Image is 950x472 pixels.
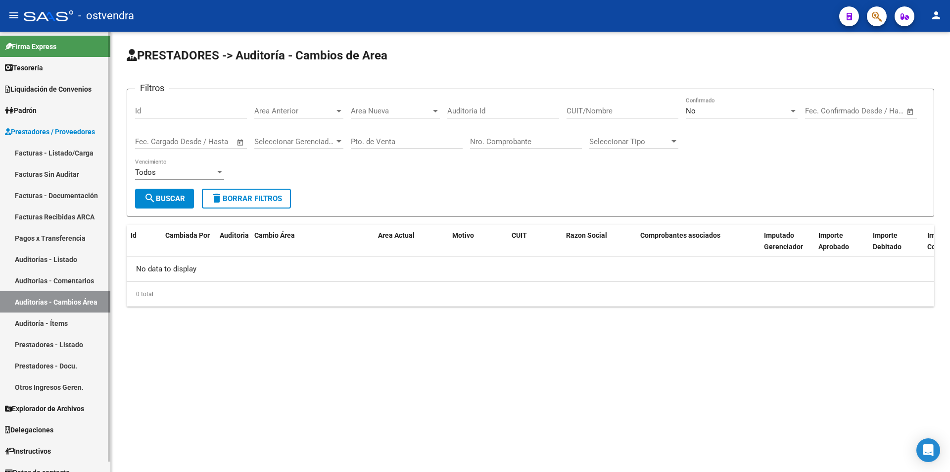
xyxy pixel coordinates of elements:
span: Buscar [144,194,185,203]
input: End date [846,106,894,115]
button: Borrar Filtros [202,189,291,209]
span: Comprobantes asociados [640,231,720,239]
span: Motivo [452,231,474,239]
span: Importe Debitado [873,231,902,251]
span: Cambiada Por [165,231,210,239]
span: Cambio Área [254,231,295,239]
div: 0 total [127,282,934,307]
span: Borrar Filtros [211,194,282,203]
datatable-header-cell: Imputado Gerenciador [760,225,814,268]
mat-icon: search [144,192,156,204]
datatable-header-cell: Area Actual [374,225,448,268]
mat-icon: person [930,9,942,21]
h3: Filtros [135,81,169,95]
span: Imputado Gerenciador [764,231,803,251]
span: - ostvendra [78,5,134,27]
datatable-header-cell: CUIT [508,225,562,268]
datatable-header-cell: Importe Debitado [869,225,923,268]
span: Area Actual [378,231,415,239]
input: End date [176,137,224,146]
span: Firma Express [5,41,56,52]
span: Auditoria [220,231,249,239]
span: Padrón [5,105,37,116]
span: Explorador de Archivos [5,403,84,414]
span: Prestadores / Proveedores [5,126,95,137]
datatable-header-cell: Id [127,225,161,268]
button: Buscar [135,189,194,209]
mat-icon: menu [8,9,20,21]
datatable-header-cell: Razon Social [562,225,636,268]
button: Open calendar [235,137,246,148]
div: No data to display [127,257,934,281]
input: Start date [135,137,167,146]
div: Open Intercom Messenger [916,438,940,462]
span: Area Nueva [351,106,431,115]
span: Instructivos [5,446,51,457]
span: Importe Aprobado [818,231,849,251]
span: Seleccionar Gerenciador [254,137,334,146]
input: Start date [805,106,837,115]
span: Area Anterior [254,106,334,115]
datatable-header-cell: Auditoria [216,225,250,268]
span: Delegaciones [5,424,53,435]
datatable-header-cell: Cambio Área [250,225,374,268]
datatable-header-cell: Cambiada Por [161,225,216,268]
span: PRESTADORES -> Auditoría - Cambios de Area [127,49,387,62]
button: Open calendar [905,106,916,117]
span: No [686,106,696,115]
datatable-header-cell: Comprobantes asociados [636,225,760,268]
datatable-header-cell: Motivo [448,225,508,268]
datatable-header-cell: Importe Aprobado [814,225,869,268]
span: Id [131,231,137,239]
span: Todos [135,168,156,177]
span: Seleccionar Tipo [589,137,669,146]
span: Razon Social [566,231,607,239]
span: Liquidación de Convenios [5,84,92,95]
span: Tesorería [5,62,43,73]
span: CUIT [512,231,527,239]
mat-icon: delete [211,192,223,204]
